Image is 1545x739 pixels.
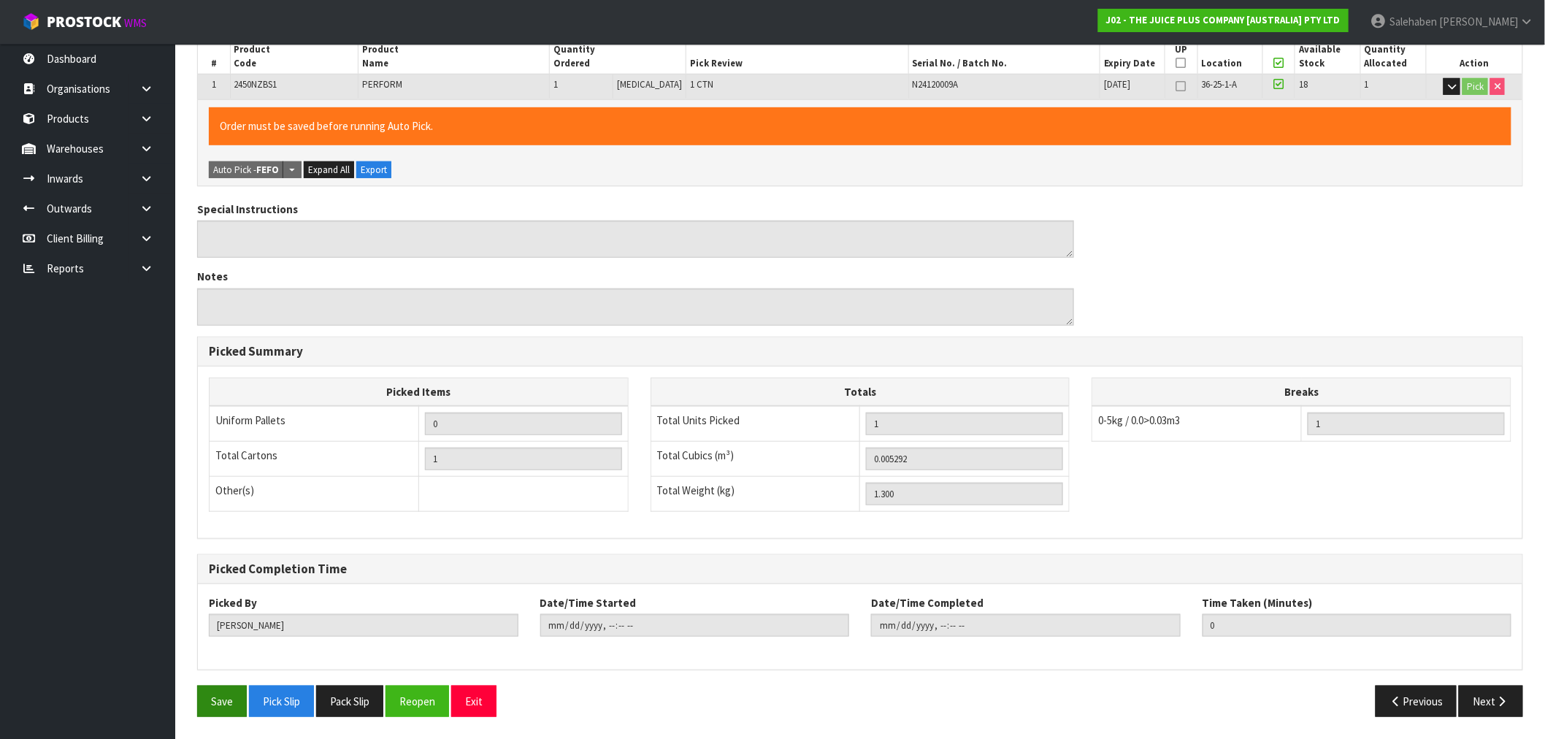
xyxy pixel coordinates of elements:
th: Totals [651,378,1070,406]
button: Pick [1462,78,1488,96]
td: Total Cubics (m³) [651,441,860,476]
th: Product Code [230,39,359,74]
span: 1 [553,78,558,91]
span: 1 CTN [690,78,713,91]
input: Picked By [209,614,518,637]
button: Pack Slip [316,686,383,717]
button: Pick Slip [249,686,314,717]
th: Product Name [359,39,550,74]
span: [DATE] [1104,78,1130,91]
label: Notes [197,269,228,284]
img: cube-alt.png [22,12,40,31]
th: Available Stock [1295,39,1361,74]
th: Pick Review [686,39,908,74]
label: Date/Time Completed [871,595,984,610]
h3: Picked Completion Time [209,562,1511,576]
th: Breaks [1092,378,1511,406]
span: [MEDICAL_DATA] [617,78,682,91]
button: Save [197,686,247,717]
span: 0-5kg / 0.0>0.03m3 [1098,413,1180,427]
input: OUTERS TOTAL = CTN [425,448,622,470]
span: 1 [1365,78,1369,91]
div: Order must be saved before running Auto Pick. [209,107,1511,145]
label: Picked By [209,595,257,610]
label: Time Taken (Minutes) [1203,595,1313,610]
strong: J02 - THE JUICE PLUS COMPANY [AUSTRALIA] PTY LTD [1106,14,1341,26]
span: 36-25-1-A [1202,78,1238,91]
td: Total Weight (kg) [651,476,860,511]
th: Quantity Ordered [550,39,686,74]
strong: FEFO [256,164,279,176]
th: Picked Items [210,378,629,406]
span: 2450NZBS1 [234,78,277,91]
button: Next [1459,686,1523,717]
td: Total Cartons [210,441,419,476]
th: Expiry Date [1100,39,1165,74]
button: Previous [1376,686,1457,717]
span: ProStock [47,12,121,31]
th: Location [1197,39,1263,74]
span: Expand All [308,164,350,176]
button: Auto Pick -FEFO [209,161,283,179]
td: Total Units Picked [651,406,860,442]
th: Serial No. / Batch No. [908,39,1100,74]
button: Reopen [386,686,449,717]
th: Quantity Allocated [1360,39,1426,74]
a: J02 - THE JUICE PLUS COMPANY [AUSTRALIA] PTY LTD [1098,9,1349,32]
button: Expand All [304,161,354,179]
span: 1 [212,78,216,91]
td: Other(s) [210,476,419,511]
span: [PERSON_NAME] [1439,15,1518,28]
span: 18 [1299,78,1308,91]
small: WMS [124,16,147,30]
label: Special Instructions [197,202,298,217]
th: # [198,39,230,74]
td: Uniform Pallets [210,406,419,442]
input: UNIFORM P LINES [425,413,622,435]
input: Time Taken [1203,614,1512,637]
h3: Picked Summary [209,345,1511,359]
span: Salehaben [1389,15,1437,28]
button: Exit [451,686,497,717]
span: PERFORM [362,78,402,91]
th: UP [1165,39,1197,74]
label: Date/Time Started [540,595,637,610]
button: Export [356,161,391,179]
span: N24120009A [913,78,959,91]
th: Action [1426,39,1522,74]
